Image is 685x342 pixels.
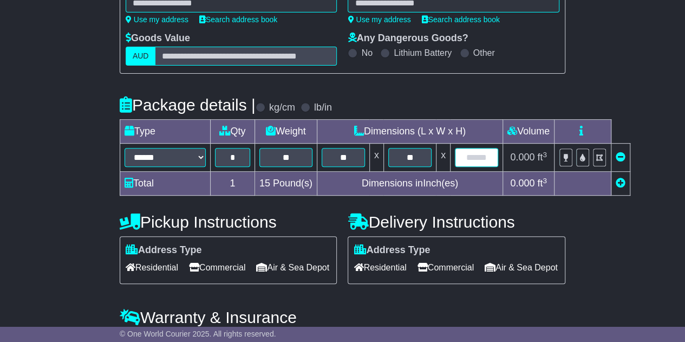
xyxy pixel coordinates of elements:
[417,259,474,276] span: Commercial
[210,120,255,144] td: Qty
[354,259,406,276] span: Residential
[120,172,210,196] td: Total
[317,120,503,144] td: Dimensions (L x W x H)
[126,47,156,66] label: AUD
[348,15,410,24] a: Use my address
[210,172,255,196] td: 1
[616,178,625,189] a: Add new item
[354,244,430,256] label: Address Type
[543,177,547,185] sup: 3
[616,152,625,163] a: Remove this item
[510,178,534,189] span: 0.000
[436,144,450,172] td: x
[510,152,534,163] span: 0.000
[255,172,317,196] td: Pound(s)
[126,15,188,24] a: Use my address
[348,33,468,44] label: Any Dangerous Goods?
[126,33,190,44] label: Goods Value
[126,259,178,276] span: Residential
[259,178,270,189] span: 15
[199,15,277,24] a: Search address book
[120,213,337,231] h4: Pickup Instructions
[126,244,202,256] label: Address Type
[422,15,500,24] a: Search address book
[120,120,210,144] td: Type
[317,172,503,196] td: Dimensions in Inch(es)
[255,120,317,144] td: Weight
[120,330,276,338] span: © One World Courier 2025. All rights reserved.
[485,259,558,276] span: Air & Sea Depot
[537,152,547,163] span: ft
[120,308,565,326] h4: Warranty & Insurance
[256,259,329,276] span: Air & Sea Depot
[361,48,372,58] label: No
[269,102,295,114] label: kg/cm
[394,48,452,58] label: Lithium Battery
[189,259,245,276] span: Commercial
[369,144,383,172] td: x
[348,213,565,231] h4: Delivery Instructions
[314,102,332,114] label: lb/in
[120,96,256,114] h4: Package details |
[543,151,547,159] sup: 3
[537,178,547,189] span: ft
[473,48,495,58] label: Other
[503,120,554,144] td: Volume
